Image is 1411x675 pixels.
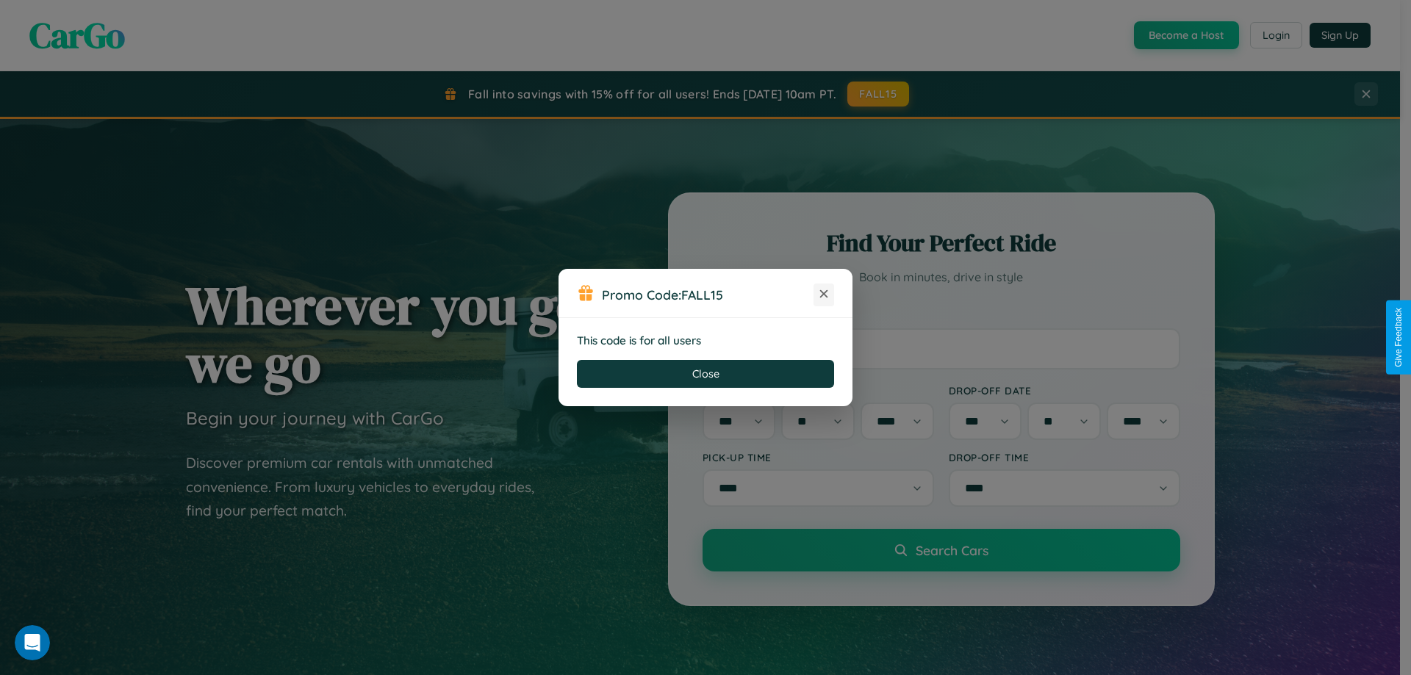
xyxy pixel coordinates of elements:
iframe: Intercom live chat [15,625,50,660]
b: FALL15 [681,286,723,303]
div: Give Feedback [1393,308,1404,367]
button: Close [577,360,834,388]
strong: This code is for all users [577,333,701,347]
h3: Promo Code: [602,286,814,303]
